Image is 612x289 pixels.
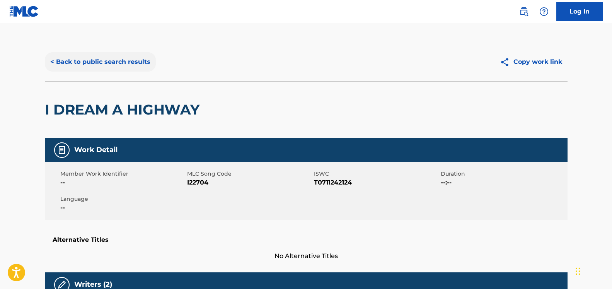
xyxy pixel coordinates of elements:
[536,4,552,19] div: Help
[60,178,185,187] span: --
[539,7,549,16] img: help
[45,52,156,72] button: < Back to public search results
[494,52,568,72] button: Copy work link
[60,203,185,212] span: --
[314,170,439,178] span: ISWC
[314,178,439,187] span: T0711242124
[45,101,203,118] h2: I DREAM A HIGHWAY
[441,170,566,178] span: Duration
[45,251,568,261] span: No Alternative Titles
[500,57,513,67] img: Copy work link
[74,145,118,154] h5: Work Detail
[441,178,566,187] span: --:--
[53,236,560,244] h5: Alternative Titles
[576,260,580,283] div: Drag
[74,280,112,289] h5: Writers (2)
[57,145,66,155] img: Work Detail
[187,178,312,187] span: I22704
[573,252,612,289] iframe: Chat Widget
[60,170,185,178] span: Member Work Identifier
[516,4,532,19] a: Public Search
[9,6,39,17] img: MLC Logo
[556,2,603,21] a: Log In
[187,170,312,178] span: MLC Song Code
[60,195,185,203] span: Language
[519,7,528,16] img: search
